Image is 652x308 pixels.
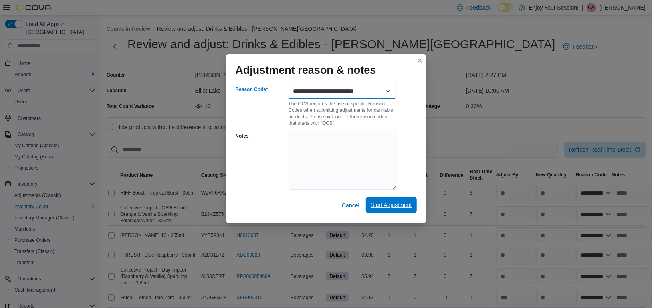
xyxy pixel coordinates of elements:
button: Closes this modal window [415,56,425,65]
span: Start Adjustment [371,201,412,209]
button: Start Adjustment [366,197,417,213]
div: The OCS requires the use of specific Reason Codes when submitting adjustments for cannabis produc... [289,99,396,126]
span: Cancel [342,201,359,209]
button: Cancel [339,197,363,213]
h1: Adjustment reason & notes [236,64,376,77]
label: Reason Code [236,86,268,93]
label: Notes [236,133,249,139]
